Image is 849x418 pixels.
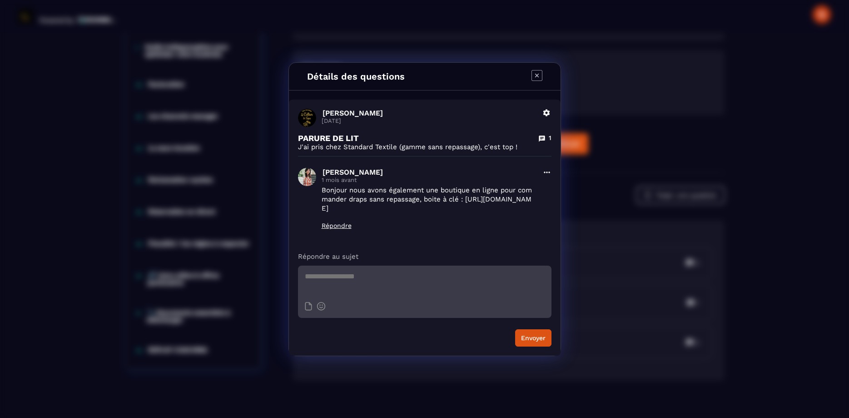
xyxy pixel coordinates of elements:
p: J'ai pris chez Standard Textile (gamme sans repassage), c'est top ! [298,143,551,151]
p: Répondre [322,222,537,229]
p: Répondre au sujet [298,252,551,261]
button: Envoyer [515,329,551,347]
p: [DATE] [322,117,537,124]
h4: Détails des questions [307,71,405,82]
p: Bonjour nous avons également une boutique en ligne pour commander draps sans repassage, boite à c... [322,186,537,213]
p: 1 [549,134,551,142]
p: [PERSON_NAME] [323,109,537,117]
p: [PERSON_NAME] [323,168,537,176]
p: PARURE DE LIT [298,133,359,143]
p: 1 mois avant [322,176,537,183]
